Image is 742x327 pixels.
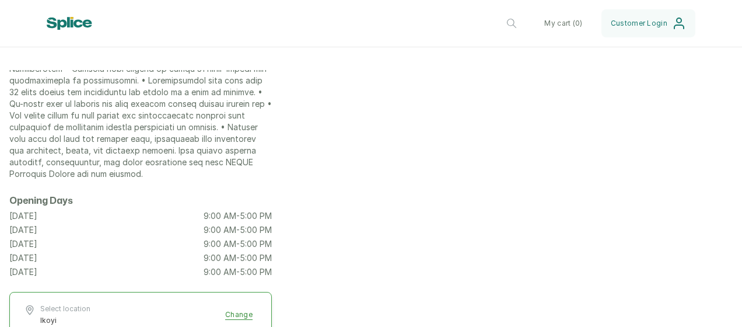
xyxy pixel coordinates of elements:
[40,316,90,325] span: Ikoyi
[611,19,667,28] span: Customer Login
[204,210,272,222] p: 9:00 AM - 5:00 PM
[9,252,37,264] p: [DATE]
[9,266,37,278] p: [DATE]
[601,9,695,37] button: Customer Login
[24,304,257,325] button: Select locationIkoyiChange
[204,238,272,250] p: 9:00 AM - 5:00 PM
[9,194,272,208] h2: Opening Days
[40,304,90,314] span: Select location
[204,224,272,236] p: 9:00 AM - 5:00 PM
[535,9,591,37] button: My cart (0)
[204,266,272,278] p: 9:00 AM - 5:00 PM
[204,252,272,264] p: 9:00 AM - 5:00 PM
[9,238,37,250] p: [DATE]
[9,210,37,222] p: [DATE]
[9,224,37,236] p: [DATE]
